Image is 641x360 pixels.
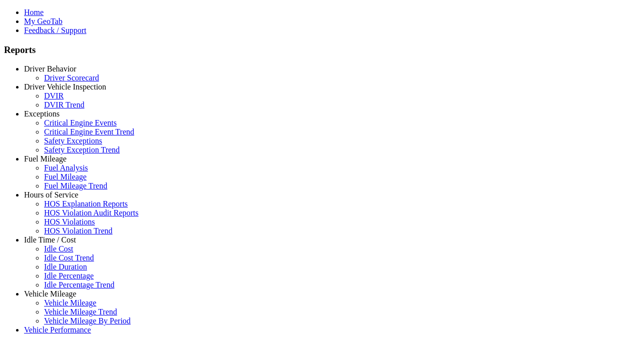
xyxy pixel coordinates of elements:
a: Fuel Mileage [44,172,87,181]
a: Safety Exception Trend [44,145,120,154]
a: Driver Behavior [24,64,76,73]
a: Critical Engine Event Trend [44,127,134,136]
a: HOS Violations [44,217,95,226]
a: Hours of Service [24,190,78,199]
a: Idle Cost Trend [44,253,94,262]
a: DVIR Trend [44,100,84,109]
a: HOS Explanation Reports [44,199,128,208]
a: Feedback / Support [24,26,86,34]
a: Fuel Mileage Trend [44,181,107,190]
a: Vehicle Mileage Trend [44,307,117,316]
a: Idle Percentage Trend [44,280,114,289]
a: Fuel Analysis [44,163,88,172]
a: Driver Vehicle Inspection [24,82,106,91]
a: HOS Violation Trend [44,226,113,235]
a: My GeoTab [24,17,63,25]
a: Idle Percentage [44,271,94,280]
a: Driver Scorecard [44,73,99,82]
a: Idle Time / Cost [24,235,76,244]
a: Vehicle Mileage [44,298,96,307]
a: Safety Exceptions [44,136,102,145]
h3: Reports [4,44,637,55]
a: Vehicle Mileage [24,289,76,298]
a: HOS Violation Audit Reports [44,208,139,217]
a: DVIR [44,91,64,100]
a: Vehicle Mileage By Period [44,316,131,325]
a: Fuel Mileage [24,154,67,163]
a: Critical Engine Events [44,118,117,127]
a: Idle Cost [44,244,73,253]
a: Idle Duration [44,262,87,271]
a: Vehicle Performance [24,325,91,334]
a: Home [24,8,44,16]
a: Exceptions [24,109,60,118]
